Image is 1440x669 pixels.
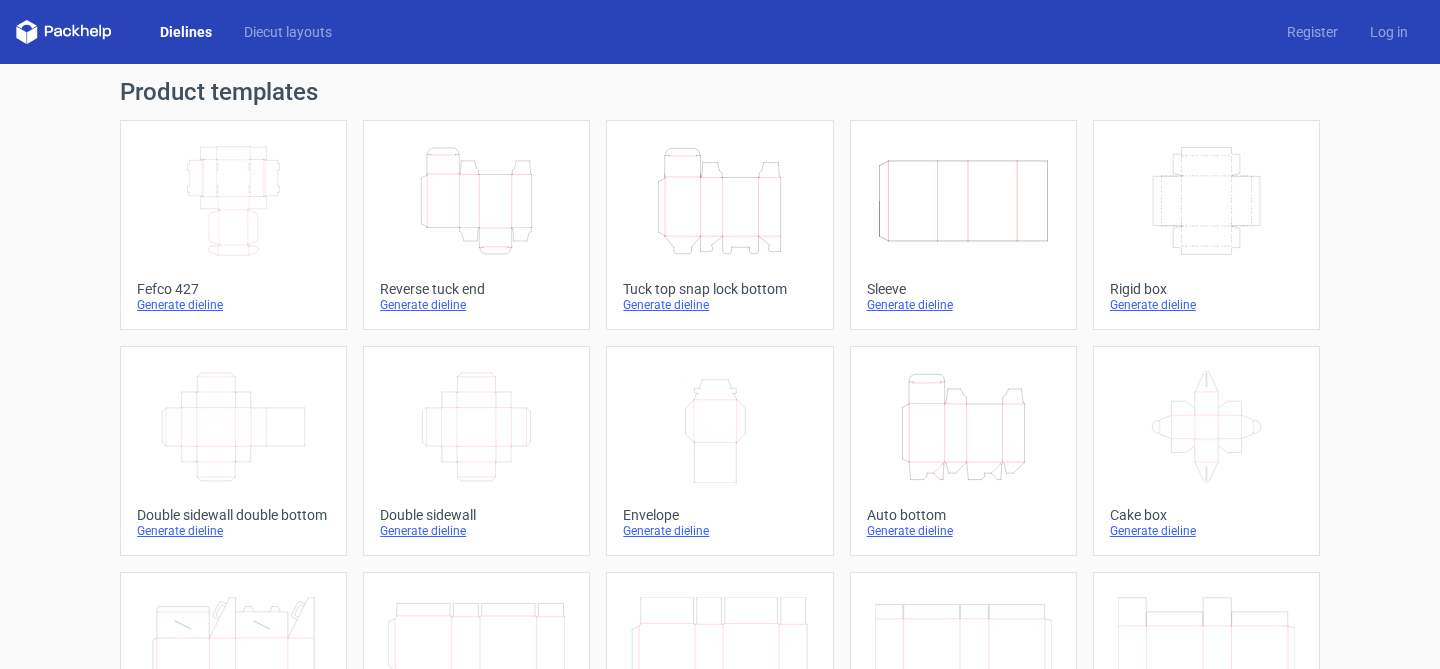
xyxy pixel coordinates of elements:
a: Rigid boxGenerate dieline [1093,120,1320,330]
a: Auto bottomGenerate dieline [850,346,1077,556]
div: Fefco 427 [137,281,330,297]
div: Double sidewall [380,507,573,523]
div: Envelope [623,507,816,523]
div: Generate dieline [1110,523,1303,539]
a: Diecut layouts [228,22,348,42]
a: Double sidewall double bottomGenerate dieline [120,346,347,556]
div: Sleeve [867,281,1060,297]
div: Auto bottom [867,507,1060,523]
a: Cake boxGenerate dieline [1093,346,1320,556]
div: Generate dieline [867,523,1060,539]
a: Tuck top snap lock bottomGenerate dieline [606,120,833,330]
div: Rigid box [1110,281,1303,297]
div: Generate dieline [867,297,1060,313]
h1: Product templates [120,80,1320,104]
div: Generate dieline [623,297,816,313]
a: Log in [1354,22,1424,42]
div: Reverse tuck end [380,281,573,297]
div: Tuck top snap lock bottom [623,281,816,297]
a: Register [1271,22,1354,42]
div: Generate dieline [623,523,816,539]
div: Generate dieline [380,297,573,313]
a: EnvelopeGenerate dieline [606,346,833,556]
a: Reverse tuck endGenerate dieline [363,120,590,330]
div: Generate dieline [137,297,330,313]
div: Double sidewall double bottom [137,507,330,523]
div: Generate dieline [1110,297,1303,313]
div: Generate dieline [380,523,573,539]
a: Double sidewallGenerate dieline [363,346,590,556]
div: Cake box [1110,507,1303,523]
a: Fefco 427Generate dieline [120,120,347,330]
div: Generate dieline [137,523,330,539]
a: SleeveGenerate dieline [850,120,1077,330]
a: Dielines [144,22,228,42]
